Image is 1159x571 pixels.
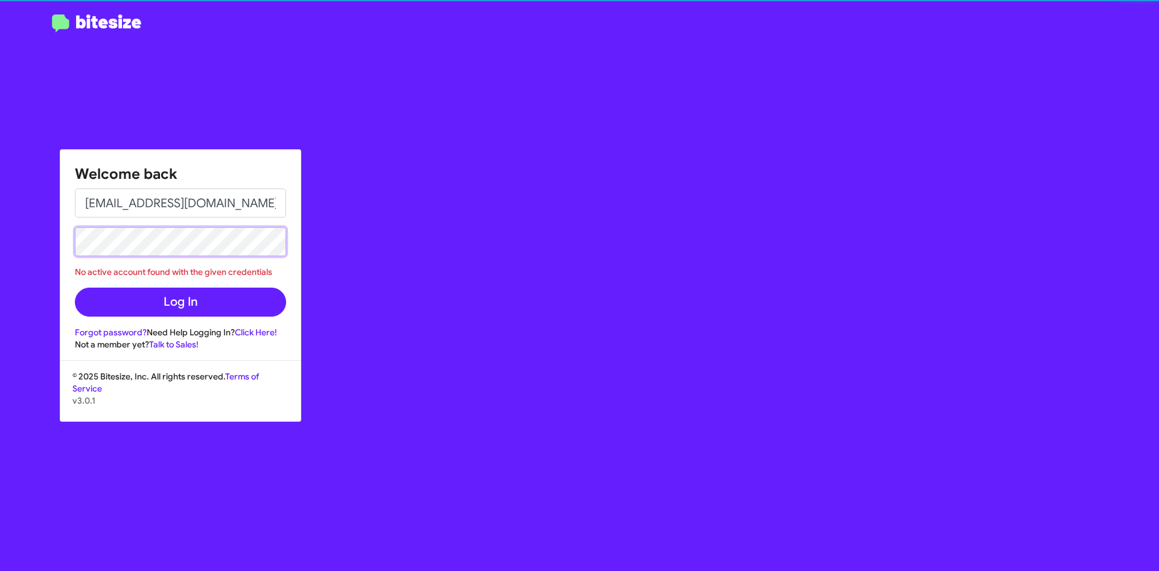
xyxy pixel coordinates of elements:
div: No active account found with the given credentials [75,266,286,278]
div: Need Help Logging In? [75,326,286,338]
input: Email address [75,189,286,218]
div: Not a member yet? [75,338,286,350]
p: v3.0.1 [72,395,289,407]
a: Click Here! [235,327,277,338]
a: Forgot password? [75,327,147,338]
div: © 2025 Bitesize, Inc. All rights reserved. [60,370,301,421]
h1: Welcome back [75,164,286,184]
a: Talk to Sales! [149,339,199,350]
button: Log In [75,288,286,317]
